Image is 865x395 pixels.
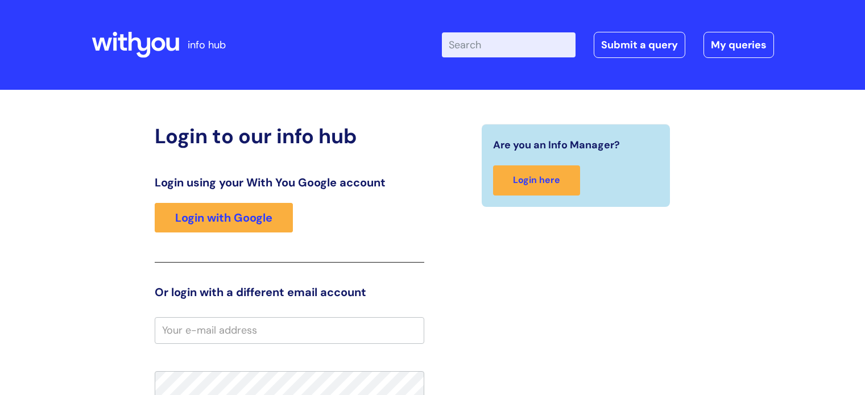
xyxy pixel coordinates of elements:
[155,317,424,343] input: Your e-mail address
[493,165,580,196] a: Login here
[155,285,424,299] h3: Or login with a different email account
[493,136,620,154] span: Are you an Info Manager?
[155,203,293,232] a: Login with Google
[155,124,424,148] h2: Login to our info hub
[155,176,424,189] h3: Login using your With You Google account
[594,32,685,58] a: Submit a query
[703,32,774,58] a: My queries
[442,32,576,57] input: Search
[188,36,226,54] p: info hub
